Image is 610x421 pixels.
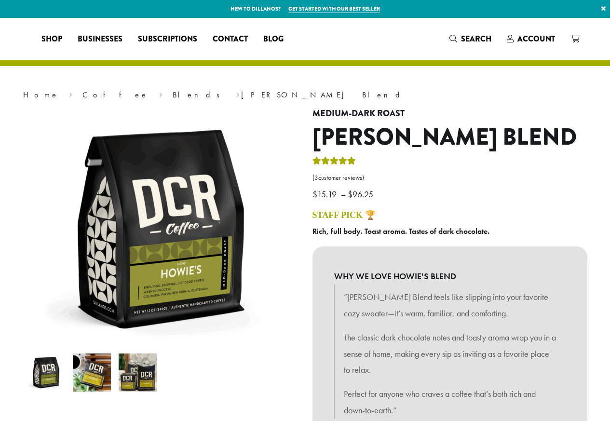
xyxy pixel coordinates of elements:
[119,353,157,392] img: Howie's Blend - Image 3
[344,329,556,378] p: The classic dark chocolate notes and toasty aroma wrap you in a sense of home, making every sip a...
[159,86,163,101] span: ›
[344,289,556,322] p: “[PERSON_NAME] Blend feels like slipping into your favorite cozy sweater—it’s warm, familiar, and...
[312,155,356,170] div: Rated 4.67 out of 5
[263,33,284,45] span: Blog
[73,353,111,392] img: Howie's Blend - Image 2
[348,189,352,200] span: $
[23,90,59,100] a: Home
[461,33,491,44] span: Search
[334,268,566,285] b: WHY WE LOVE HOWIE'S BLEND
[213,33,248,45] span: Contact
[348,189,376,200] bdi: 96.25
[288,5,380,13] a: Get started with our best seller
[236,86,240,101] span: ›
[23,89,587,101] nav: Breadcrumb
[312,226,489,236] b: Rich, full body. Toast aroma. Tastes of dark chocolate.
[82,90,149,100] a: Coffee
[344,386,556,419] p: Perfect for anyone who craves a coffee that’s both rich and down-to-earth.”
[312,123,587,151] h1: [PERSON_NAME] Blend
[34,31,70,47] a: Shop
[312,189,317,200] span: $
[517,33,555,44] span: Account
[312,210,376,220] a: STAFF PICK 🏆
[138,33,197,45] span: Subscriptions
[27,353,65,392] img: Howie's Blend
[173,90,226,100] a: Blends
[312,109,587,119] h4: Medium-Dark Roast
[314,174,318,182] span: 3
[41,33,62,45] span: Shop
[69,86,72,101] span: ›
[442,31,499,47] a: Search
[312,189,339,200] bdi: 15.19
[312,173,587,183] a: (3customer reviews)
[341,189,346,200] span: –
[78,33,122,45] span: Businesses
